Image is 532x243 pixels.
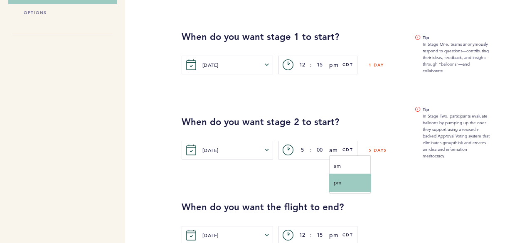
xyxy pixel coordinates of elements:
[334,179,341,186] span: pm
[342,146,353,154] span: CDT
[182,201,520,214] h2: When do you want the flight to end?
[182,31,403,43] h2: When do you want stage 1 to start?
[297,60,308,69] input: hh
[329,230,338,240] button: pm
[202,57,269,72] button: [DATE]
[314,231,325,240] input: mm
[314,145,325,155] input: mm
[310,60,312,70] span: :
[423,34,490,41] b: Tip
[329,155,371,194] ul: am
[297,145,308,155] input: hh
[369,147,387,153] h6: 5 days
[423,106,490,113] b: Tip
[297,231,308,240] input: hh
[202,228,269,243] button: [DATE]
[314,60,325,69] input: mm
[283,145,293,155] svg: c>
[310,230,312,240] span: :
[329,145,337,155] button: am
[329,60,338,70] button: pm
[310,145,312,155] span: :
[24,10,47,15] span: options
[423,106,490,160] span: In Stage Two, participants evaluate balloons by pumping up the ones they support using a research...
[369,62,384,68] h6: 1 day
[283,230,293,241] svg: c>
[342,61,353,69] span: CDT
[423,34,490,74] span: In Stage One, teams anonymously respond to questions—contributing their ideas, feedback, and insi...
[182,116,403,128] h2: When do you want stage 2 to start?
[334,163,341,169] span: am
[202,142,269,157] button: [DATE]
[342,231,353,239] span: CDT
[283,59,293,70] svg: c>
